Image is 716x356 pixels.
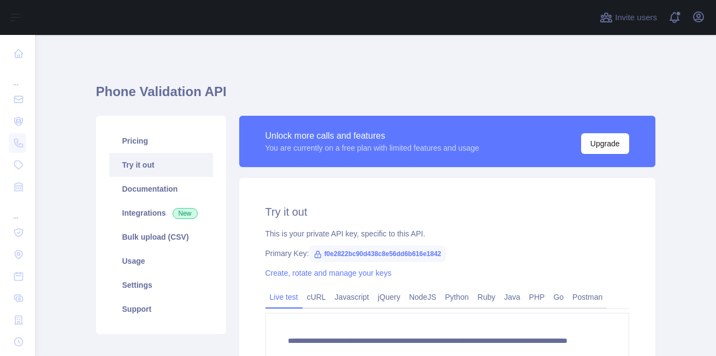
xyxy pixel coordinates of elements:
[441,288,474,306] a: Python
[96,83,655,109] h1: Phone Validation API
[265,129,480,143] div: Unlock more calls and features
[109,201,213,225] a: Integrations New
[597,9,659,26] button: Invite users
[265,143,480,153] div: You are currently on a free plan with limited features and usage
[109,297,213,321] a: Support
[109,273,213,297] a: Settings
[173,208,198,219] span: New
[303,288,330,306] a: cURL
[109,225,213,249] a: Bulk upload (CSV)
[265,204,629,219] h2: Try it out
[265,228,629,239] div: This is your private API key, specific to this API.
[265,248,629,259] div: Primary Key:
[500,288,525,306] a: Java
[109,129,213,153] a: Pricing
[265,269,392,277] a: Create, rotate and manage your keys
[9,199,26,221] div: ...
[568,288,607,306] a: Postman
[615,11,657,24] span: Invite users
[109,153,213,177] a: Try it out
[309,246,446,262] span: f0e2822bc90d438c8e56dd6b616e1842
[581,133,629,154] button: Upgrade
[265,288,303,306] a: Live test
[330,288,374,306] a: Javascript
[405,288,441,306] a: NodeJS
[109,249,213,273] a: Usage
[9,66,26,87] div: ...
[549,288,568,306] a: Go
[473,288,500,306] a: Ruby
[525,288,549,306] a: PHP
[109,177,213,201] a: Documentation
[374,288,405,306] a: jQuery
